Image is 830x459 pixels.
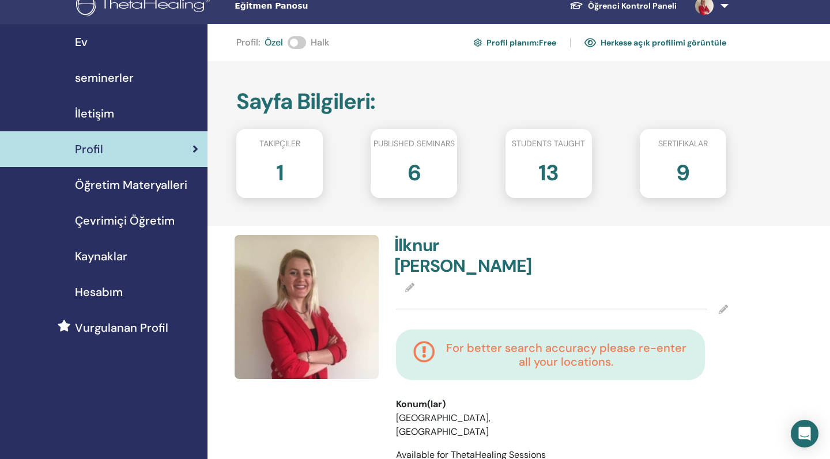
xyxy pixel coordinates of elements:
img: cog.svg [474,37,482,48]
span: Hesabım [75,283,123,301]
span: Students taught [512,138,585,150]
h2: 1 [276,154,284,187]
span: Özel [265,36,283,50]
span: Vurgulanan Profil [75,319,168,336]
span: Profil : [236,36,260,50]
span: seminerler [75,69,134,86]
span: Takipçiler [259,138,300,150]
span: Konum(lar) [396,397,446,411]
span: İletişim [75,105,114,122]
h2: 9 [676,154,689,187]
a: Herkese açık profilimi görüntüle [584,33,726,52]
span: Published seminars [373,138,455,150]
span: sertifikalar [658,138,708,150]
li: [GEOGRAPHIC_DATA], [GEOGRAPHIC_DATA] [396,411,525,439]
a: Profil planım:Free [474,33,556,52]
span: Profil [75,141,103,158]
img: graduation-cap-white.svg [569,1,583,10]
h4: İlknur [PERSON_NAME] [394,235,555,276]
span: Öğretim Materyalleri [75,176,187,194]
span: Halk [311,36,329,50]
span: Çevrimiçi Öğretim [75,212,175,229]
span: Kaynaklar [75,248,127,265]
img: default.jpg [235,235,379,379]
h2: Sayfa Bilgileri : [236,89,726,115]
div: Open Intercom Messenger [791,420,818,447]
h4: For better search accuracy please re-enter all your locations. [444,341,688,369]
h2: 6 [408,154,421,187]
span: Ev [75,33,88,51]
img: eye.svg [584,37,596,48]
h2: 13 [538,154,559,187]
